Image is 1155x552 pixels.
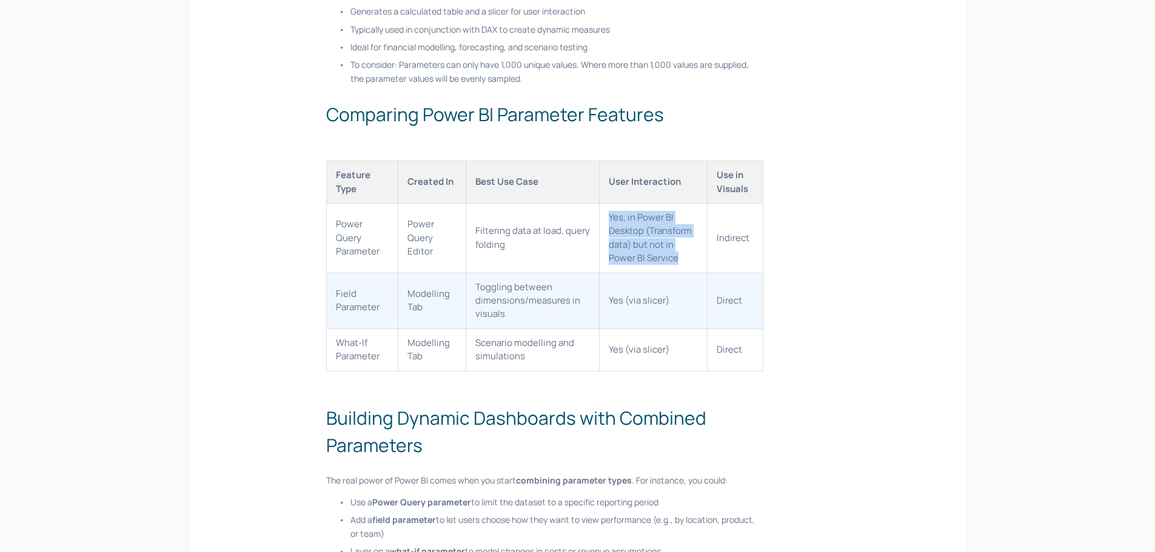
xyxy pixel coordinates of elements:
[600,203,707,273] td: Yes, in Power BI Desktop (Transform data) but not in Power BI Service
[516,474,632,486] strong: combining parameter types
[398,328,466,371] td: Modelling Tab
[327,203,398,273] td: Power Query Parameter
[398,161,466,204] th: Created In
[327,273,398,328] td: Field Parameter
[327,328,398,371] td: What-If Parameter
[372,514,436,525] strong: field parameter
[398,273,466,328] td: Modelling Tab
[350,58,763,85] p: To consider: Parameters can only have 1,000 unique values. Where more than 1,000 values are suppl...
[326,101,763,128] h2: Comparing Power BI Parameter Features
[707,203,763,273] td: Indirect
[350,513,763,540] p: Add a to let users choose how they want to view performance (e.g., by location, product, or team)
[600,328,707,371] td: Yes (via slicer)
[466,203,599,273] td: Filtering data at load, query folding
[350,496,763,509] p: Use a to limit the dataset to a specific reporting period
[600,161,707,204] th: User Interaction
[327,161,398,204] th: Feature Type
[466,161,599,204] th: Best Use Case
[326,474,763,487] p: The real power of Power BI comes when you start . For instance, you could:
[707,161,763,204] th: Use in Visuals
[466,328,599,371] td: Scenario modelling and simulations
[350,41,763,54] p: Ideal for financial modelling, forecasting, and scenario testing
[350,5,763,18] p: Generates a calculated table and a slicer for user interaction
[326,404,763,459] h2: Building Dynamic Dashboards with Combined Parameters
[707,328,763,371] td: Direct
[350,23,763,36] p: Typically used in conjunction with DAX to create dynamic measures
[600,273,707,328] td: Yes (via slicer)
[707,273,763,328] td: Direct
[372,496,471,508] strong: Power Query parameter
[466,273,599,328] td: Toggling between dimensions/measures in visuals
[398,203,466,273] td: Power Query Editor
